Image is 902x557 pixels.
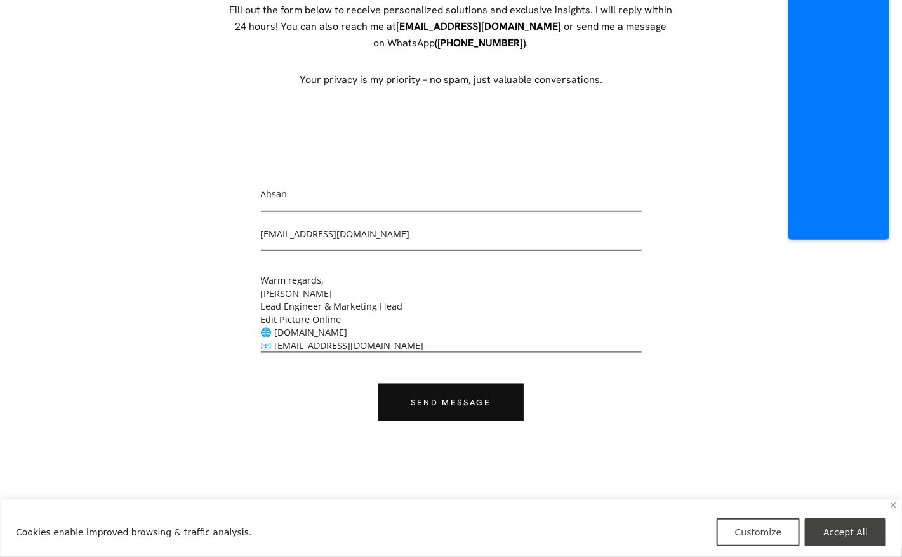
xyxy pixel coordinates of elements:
button: Customize [717,518,800,546]
p: Fill out the form below to receive personalized solutions and exclusive insights. I will reply wi... [229,2,673,51]
button: Accept All [805,518,886,546]
img: Close [891,502,896,508]
p: Cookies enable improved browsing & traffic analysis. [16,525,252,540]
form: Contact form [261,185,642,421]
a: [EMAIL_ADDRESS][DOMAIN_NAME] [397,20,562,33]
p: Your privacy is my priority – no spam, just valuable conversations. [229,72,673,88]
input: Send message [378,384,523,421]
a: ([PHONE_NUMBER]) [435,36,526,49]
input: Name* [261,185,642,212]
input: Your email* [261,225,642,252]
